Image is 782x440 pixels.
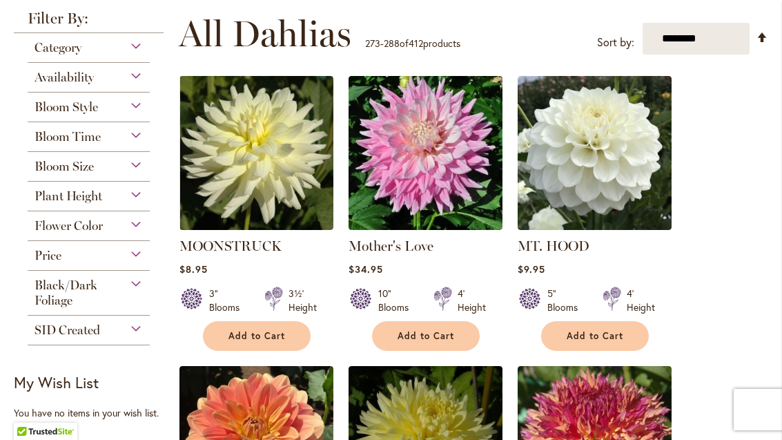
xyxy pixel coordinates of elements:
[567,330,623,342] span: Add to Cart
[289,287,317,314] div: 3½' Height
[547,287,586,314] div: 5" Blooms
[35,218,103,233] span: Flower Color
[179,262,208,276] span: $8.95
[203,321,311,351] button: Add to Cart
[627,287,655,314] div: 4' Height
[384,37,400,50] span: 288
[518,262,545,276] span: $9.95
[372,321,480,351] button: Add to Cart
[349,76,502,230] img: Mother's Love
[209,287,248,314] div: 3" Blooms
[398,330,454,342] span: Add to Cart
[14,406,171,420] div: You have no items in your wish list.
[228,330,285,342] span: Add to Cart
[35,99,98,115] span: Bloom Style
[518,76,672,230] img: MT. HOOD
[179,220,333,233] a: MOONSTRUCK
[597,30,634,55] label: Sort by:
[518,220,672,233] a: MT. HOOD
[35,70,94,85] span: Availability
[35,189,102,204] span: Plant Height
[378,287,417,314] div: 10" Blooms
[349,220,502,233] a: Mother's Love
[349,262,383,276] span: $34.95
[35,129,101,144] span: Bloom Time
[35,248,61,263] span: Price
[458,287,486,314] div: 4' Height
[35,323,100,338] span: SID Created
[179,238,282,254] a: MOONSTRUCK
[14,11,164,33] strong: Filter By:
[541,321,649,351] button: Add to Cart
[10,391,49,430] iframe: Launch Accessibility Center
[179,76,333,230] img: MOONSTRUCK
[349,238,433,254] a: Mother's Love
[518,238,589,254] a: MT. HOOD
[35,159,94,174] span: Bloom Size
[409,37,423,50] span: 412
[35,40,81,55] span: Category
[35,278,97,308] span: Black/Dark Foliage
[365,37,380,50] span: 273
[365,32,460,55] p: - of products
[179,13,351,55] span: All Dahlias
[14,372,99,392] strong: My Wish List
